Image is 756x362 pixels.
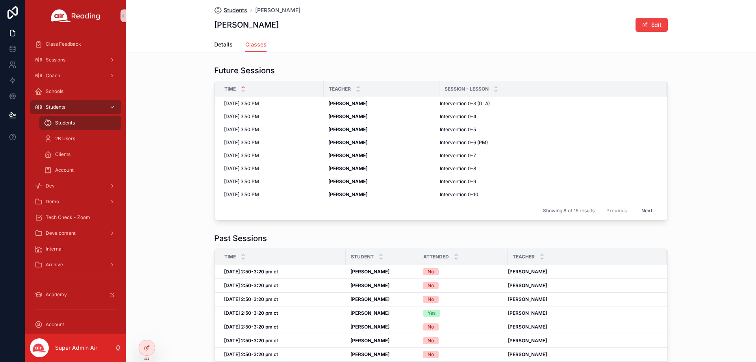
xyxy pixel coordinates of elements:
[636,18,668,32] button: Edit
[350,351,413,358] a: [PERSON_NAME]
[508,351,657,358] a: [PERSON_NAME]
[30,288,121,302] a: Academy
[440,113,657,120] a: Intervention 0-4
[350,296,389,302] strong: [PERSON_NAME]
[224,165,259,172] span: [DATE] 3:50 PM
[328,152,367,158] strong: [PERSON_NAME]
[440,152,476,159] span: Intervention 0-7
[224,310,341,316] a: [DATE] 2:50-3:20 pm ct
[423,351,503,358] a: No
[224,126,319,133] a: [DATE] 3:50 PM
[30,179,121,193] a: Dev
[30,210,121,225] a: Tech Check - Zoom
[350,269,389,275] strong: [PERSON_NAME]
[214,19,279,30] h1: [PERSON_NAME]
[508,269,657,275] a: [PERSON_NAME]
[30,69,121,83] a: Coach
[30,317,121,332] a: Account
[30,37,121,51] a: Class Feedback
[46,230,76,236] span: Development
[440,139,488,146] span: Intervention 0-6 (PM)
[30,242,121,256] a: Internal
[423,296,503,303] a: No
[428,337,434,344] div: No
[255,6,300,14] a: [PERSON_NAME]
[46,199,59,205] span: Demo
[39,132,121,146] a: 2B Users
[46,214,90,221] span: Tech Check - Zoom
[423,254,449,260] span: Attended
[508,282,657,289] a: [PERSON_NAME]
[224,113,319,120] a: [DATE] 3:50 PM
[423,268,503,275] a: No
[508,269,547,275] strong: [PERSON_NAME]
[428,296,434,303] div: No
[636,204,658,217] button: Next
[39,147,121,162] a: Clients
[350,282,413,289] a: [PERSON_NAME]
[224,191,259,198] span: [DATE] 3:50 PM
[350,324,389,330] strong: [PERSON_NAME]
[508,310,547,316] strong: [PERSON_NAME]
[328,100,435,107] a: [PERSON_NAME]
[51,9,100,22] img: App logo
[55,136,75,142] span: 2B Users
[46,183,55,189] span: Dev
[30,195,121,209] a: Demo
[508,351,547,357] strong: [PERSON_NAME]
[46,246,63,252] span: Internal
[328,178,367,184] strong: [PERSON_NAME]
[224,191,319,198] a: [DATE] 3:50 PM
[224,6,247,14] span: Students
[224,269,278,275] strong: [DATE] 2:50-3:20 pm ct
[440,113,476,120] span: Intervention 0-4
[224,338,278,343] strong: [DATE] 2:50-3:20 pm ct
[428,351,434,358] div: No
[440,191,657,198] a: Intervention 0-10
[224,178,319,185] a: [DATE] 3:50 PM
[46,104,65,110] span: Students
[328,113,435,120] a: [PERSON_NAME]
[46,41,81,47] span: Class Feedback
[224,165,319,172] a: [DATE] 3:50 PM
[224,338,341,344] a: [DATE] 2:50-3:20 pm ct
[440,126,476,133] span: Intervention 0-5
[423,310,503,317] a: Yes
[224,113,259,120] span: [DATE] 3:50 PM
[46,321,64,328] span: Account
[350,338,413,344] a: [PERSON_NAME]
[55,167,74,173] span: Account
[428,268,434,275] div: No
[508,296,547,302] strong: [PERSON_NAME]
[329,86,351,92] span: Teacher
[350,269,413,275] a: [PERSON_NAME]
[328,126,367,132] strong: [PERSON_NAME]
[328,165,435,172] a: [PERSON_NAME]
[328,152,435,159] a: [PERSON_NAME]
[350,296,413,303] a: [PERSON_NAME]
[224,100,259,107] span: [DATE] 3:50 PM
[440,126,657,133] a: Intervention 0-5
[328,191,435,198] a: [PERSON_NAME]
[328,139,367,145] strong: [PERSON_NAME]
[224,351,278,357] strong: [DATE] 2:50-3:20 pm ct
[440,178,476,185] span: Intervention 0-9
[440,139,657,146] a: Intervention 0-6 (PM)
[46,262,63,268] span: Archive
[224,351,341,358] a: [DATE] 2:50-3:20 pm ct
[440,165,476,172] span: Intervention 0-8
[513,254,535,260] span: Teacher
[508,324,657,330] a: [PERSON_NAME]
[224,139,259,146] span: [DATE] 3:50 PM
[423,282,503,289] a: No
[55,344,97,352] p: Super Admin Air
[224,324,278,330] strong: [DATE] 2:50-3:20 pm ct
[440,100,490,107] span: Intervention 0-3 (GLA)
[55,151,70,158] span: Clients
[30,258,121,272] a: Archive
[328,139,435,146] a: [PERSON_NAME]
[245,37,267,52] a: Classes
[440,178,657,185] a: Intervention 0-9
[508,310,657,316] a: [PERSON_NAME]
